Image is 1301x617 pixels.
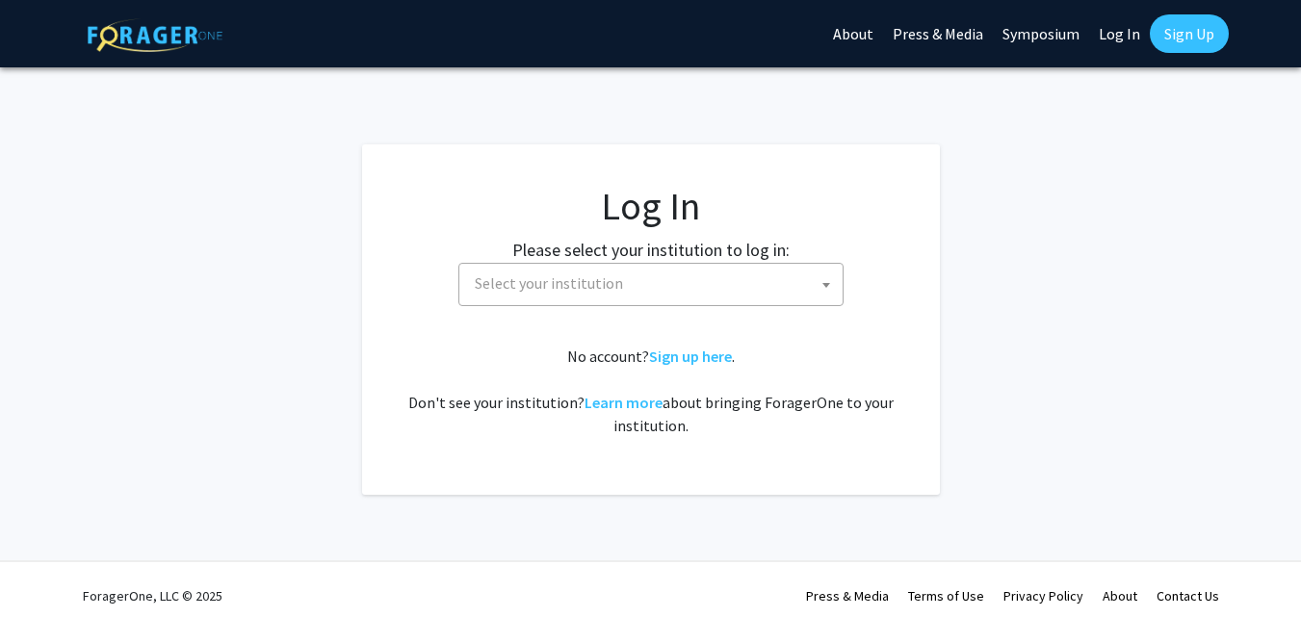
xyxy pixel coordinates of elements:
[88,18,222,52] img: ForagerOne Logo
[908,587,984,604] a: Terms of Use
[585,393,663,412] a: Learn more about bringing ForagerOne to your institution
[458,263,844,306] span: Select your institution
[1103,587,1137,604] a: About
[1157,587,1219,604] a: Contact Us
[806,587,889,604] a: Press & Media
[1150,14,1229,53] a: Sign Up
[475,273,623,293] span: Select your institution
[1003,587,1083,604] a: Privacy Policy
[467,264,843,303] span: Select your institution
[512,237,790,263] label: Please select your institution to log in:
[649,347,732,366] a: Sign up here
[401,345,901,437] div: No account? . Don't see your institution? about bringing ForagerOne to your institution.
[401,183,901,229] h1: Log In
